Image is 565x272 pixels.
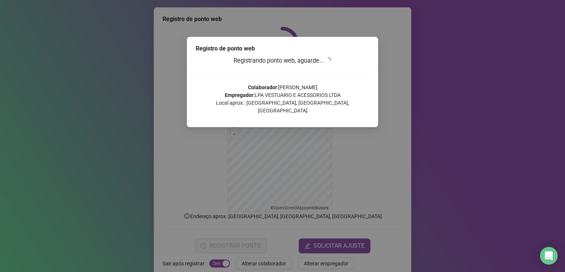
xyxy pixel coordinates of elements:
p: : [PERSON_NAME] : LPA VESTUARIO E ACESSORIOS LTDA Local aprox.: [GEOGRAPHIC_DATA], [GEOGRAPHIC_DA... [196,84,369,115]
strong: Colaborador [248,84,277,90]
h3: Registrando ponto web, aguarde... [196,56,369,66]
div: Open Intercom Messenger [540,247,558,265]
span: loading [325,57,331,63]
strong: Empregador [225,92,253,98]
div: Registro de ponto web [196,44,369,53]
